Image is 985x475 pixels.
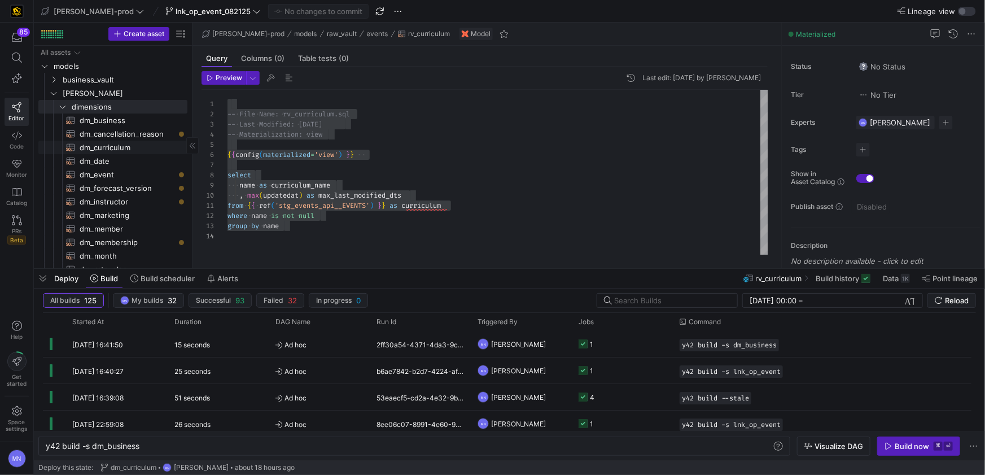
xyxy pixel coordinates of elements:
[120,296,129,305] div: MN
[791,242,980,250] p: Description
[235,150,259,159] span: config
[478,318,518,326] span: Triggered By
[364,27,391,41] button: events
[202,160,214,170] div: 7
[408,30,450,38] span: rv_curriculum
[7,236,26,245] span: Beta
[614,296,728,305] input: Search Builds
[132,297,163,304] span: My builds
[299,211,314,220] span: null
[41,49,71,56] div: All assets
[174,420,211,429] y42-duration: 26 seconds
[491,331,546,358] span: [PERSON_NAME]
[124,30,164,38] span: Create asset
[11,6,23,17] img: https://storage.googleapis.com/y42-prod-data-exchange/images/uAsz27BndGEK0hZWDFeOjoxA7jCwgK9jE472...
[378,201,382,210] span: }
[12,228,21,234] span: PRs
[811,269,875,288] button: Build history
[72,101,186,114] span: dimensions
[382,201,386,210] span: }
[108,27,169,41] button: Create asset
[38,114,187,127] div: Press SPACE to select this row.
[202,140,214,150] div: 5
[38,222,187,236] a: dm_member​​​​​​​​​​
[202,170,214,180] div: 8
[54,60,186,73] span: models
[72,420,124,429] span: [DATE] 22:59:08
[791,91,847,99] span: Tier
[38,59,187,73] div: Press SPACE to select this row.
[202,221,214,231] div: 13
[235,464,295,472] span: about 18 hours ago
[80,168,174,181] span: dm_event​​​​​​​​​​
[370,201,374,210] span: )
[227,221,247,230] span: group
[72,318,104,326] span: Started At
[239,181,255,190] span: name
[202,109,214,119] div: 2
[38,195,187,208] div: Press SPACE to select this row.
[5,347,29,391] button: Getstarted
[38,181,187,195] div: Press SPACE to select this row.
[6,199,27,206] span: Catalog
[38,154,187,168] div: Press SPACE to select this row.
[85,269,123,288] button: Build
[590,358,593,384] div: 1
[227,120,322,129] span: -- Last Modified: [DATE]
[756,274,802,283] span: rv_curriculum
[38,168,187,181] a: dm_event​​​​​​​​​​
[310,150,314,159] span: =
[878,269,915,288] button: Data1K
[202,201,214,211] div: 11
[462,30,469,37] img: undefined
[292,27,320,41] button: models
[163,463,172,472] div: MN
[478,418,489,429] div: MN
[275,318,310,326] span: DAG Name
[176,7,251,16] span: lnk_op_event_082125
[274,55,284,62] span: (0)
[38,263,187,276] div: Press SPACE to select this row.
[6,171,27,178] span: Monitor
[275,411,363,438] span: Ad hoc
[356,296,361,305] span: 0
[241,55,284,62] span: Columns
[370,358,471,384] div: b6ae7842-b2d7-4224-af7c-317fe88d23c5
[275,385,363,411] span: Ad hoc
[856,88,899,102] button: No tierNo Tier
[217,274,238,283] span: Alerts
[318,191,401,200] span: max_last_modified_dts
[895,442,929,451] div: Build now
[401,201,441,210] span: curriculum
[141,274,195,283] span: Build scheduler
[80,263,174,276] span: dm_rate_plan​​​​​​​​​​
[256,293,304,308] button: Failed32
[38,46,187,59] div: Press SPACE to select this row.
[471,30,491,38] span: Model
[206,55,227,62] span: Query
[43,358,971,384] div: Press SPACE to select this row.
[174,464,229,472] span: [PERSON_NAME]
[38,249,187,263] div: Press SPACE to select this row.
[38,127,187,141] div: Press SPACE to select this row.
[38,464,93,472] span: Deploy this state:
[227,110,350,119] span: -- File Name: rv_curriculum.sql
[288,296,297,305] span: 32
[199,27,287,41] button: [PERSON_NAME]-prod
[791,119,847,127] span: Experts
[791,146,847,154] span: Tags
[859,62,868,71] img: No status
[80,182,174,195] span: dm_forecast_version​​​​​​​​​​
[38,222,187,236] div: Press SPACE to select this row.
[5,2,29,21] a: https://storage.googleapis.com/y42-prod-data-exchange/images/uAsz27BndGEK0hZWDFeOjoxA7jCwgK9jE472...
[327,30,357,38] span: raw_vault
[275,332,363,358] span: Ad hoc
[933,274,978,283] span: Point lineage
[202,129,214,140] div: 4
[5,182,29,211] a: Catalog
[38,236,187,249] div: Press SPACE to select this row.
[9,115,25,121] span: Editor
[247,201,251,210] span: {
[859,62,905,71] span: No Status
[43,411,971,437] div: Press SPACE to select this row.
